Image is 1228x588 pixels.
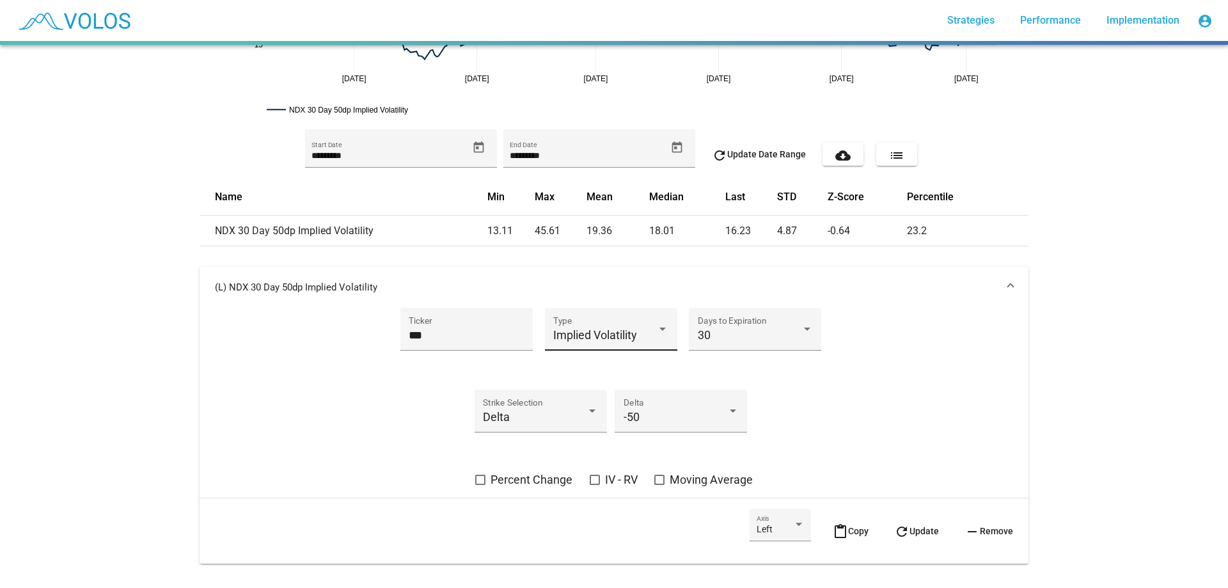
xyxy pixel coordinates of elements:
span: Strategies [947,14,995,26]
div: (L) NDX 30 Day 50dp Implied Volatility [200,308,1028,564]
button: Change sorting for max [535,191,555,203]
button: Update [884,509,949,553]
button: Change sorting for min [487,191,505,203]
mat-icon: account_circle [1197,13,1213,29]
button: Remove [954,509,1023,553]
a: Strategies [937,9,1005,32]
td: 13.11 [487,216,535,246]
mat-icon: cloud_download [835,148,851,163]
span: Percent Change [491,472,572,488]
button: Copy [823,509,879,553]
td: 18.01 [649,216,725,246]
span: Update [894,526,939,536]
mat-panel-title: (L) NDX 30 Day 50dp Implied Volatility [215,281,998,294]
button: Open calendar [666,136,688,159]
span: Moving Average [670,472,753,488]
mat-icon: refresh [712,148,727,163]
button: Change sorting for std [777,191,796,203]
a: Implementation [1096,9,1190,32]
span: Performance [1020,14,1081,26]
span: IV - RV [605,472,638,488]
button: Change sorting for mean [586,191,613,203]
button: Change sorting for z_score [828,191,864,203]
span: Update Date Range [712,149,806,159]
td: 4.87 [777,216,828,246]
td: -0.64 [828,216,907,246]
button: Change sorting for median [649,191,684,203]
span: Implied Volatility [553,328,637,342]
span: 30 [698,328,711,342]
mat-icon: refresh [894,524,909,539]
button: Change sorting for last [725,191,745,203]
img: blue_transparent.png [10,4,137,36]
button: Update Date Range [702,143,816,166]
span: Implementation [1106,14,1179,26]
mat-icon: remove [964,524,980,539]
button: Change sorting for percentile [907,191,954,203]
td: NDX 30 Day 50dp Implied Volatility [200,216,487,246]
button: Change sorting for name [215,191,242,203]
td: 16.23 [725,216,777,246]
mat-expansion-panel-header: (L) NDX 30 Day 50dp Implied Volatility [200,267,1028,308]
td: 19.36 [586,216,649,246]
a: Performance [1010,9,1091,32]
button: Open calendar [468,136,490,159]
mat-icon: content_paste [833,524,848,539]
span: Copy [833,526,869,536]
td: 23.2 [907,216,1028,246]
td: 45.61 [535,216,586,246]
span: -50 [624,410,640,424]
span: Left [757,524,773,534]
mat-icon: list [889,148,904,163]
span: Delta [483,410,510,424]
span: Remove [964,526,1013,536]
